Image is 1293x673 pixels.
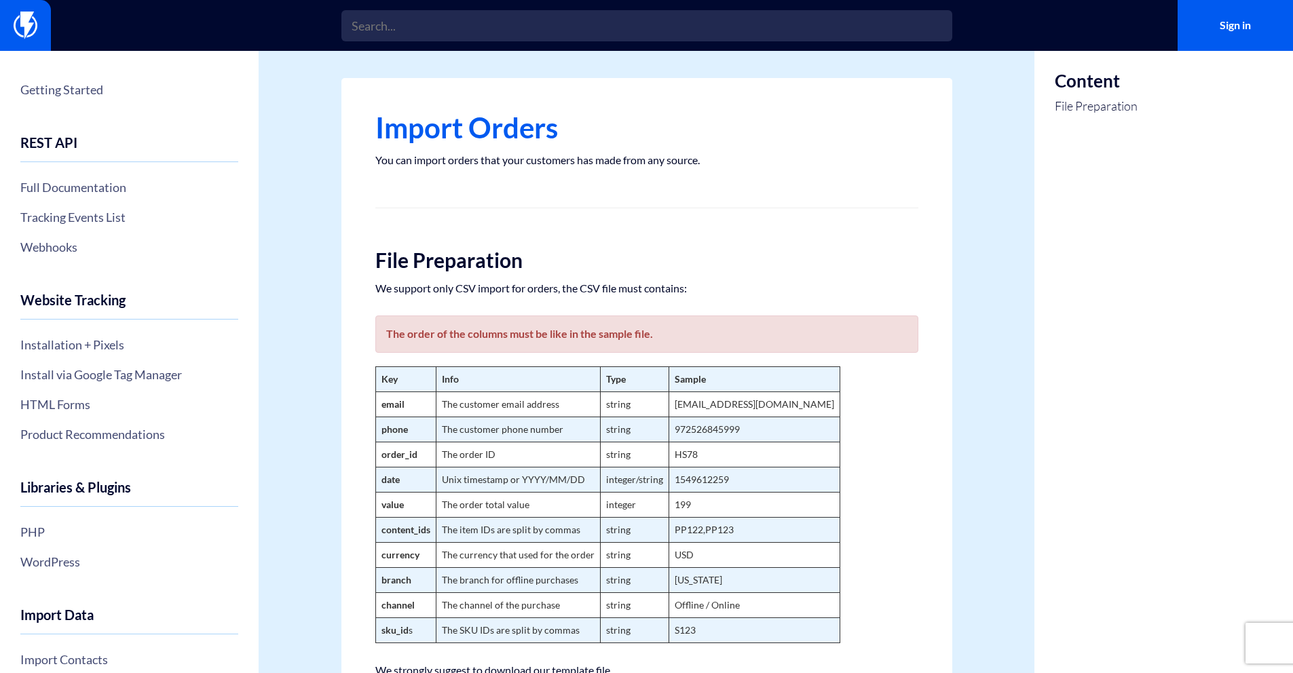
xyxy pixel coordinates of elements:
[381,599,415,611] strong: channel
[442,373,459,385] strong: Info
[436,593,600,618] td: The channel of the purchase
[1055,71,1138,91] h3: Content
[20,423,238,446] a: Product Recommendations
[436,442,600,467] td: The order ID
[20,176,238,199] a: Full Documentation
[436,493,600,518] td: The order total value
[20,550,238,573] a: WordPress
[669,618,840,643] td: S123
[669,568,840,593] td: [US_STATE]
[436,543,600,568] td: The currency that used for the order
[600,442,669,467] td: string
[20,648,238,671] a: Import Contacts
[381,423,408,435] strong: phone
[381,373,398,385] strong: Key
[600,568,669,593] td: string
[20,206,238,229] a: Tracking Events List
[669,543,840,568] td: USD
[381,474,400,485] strong: date
[669,392,840,417] td: [EMAIL_ADDRESS][DOMAIN_NAME]
[1055,98,1138,115] a: File Preparation
[381,499,404,510] strong: value
[386,327,653,340] b: The order of the columns must be like in the sample file.
[669,493,840,518] td: 199
[669,467,840,493] td: 1549612259
[436,467,600,493] td: Unix timestamp or YYYY/MM/DD
[436,518,600,543] td: The item IDs are split by commas
[436,618,600,643] td: The SKU IDs are split by commas
[20,480,238,507] h4: Libraries & Plugins
[341,10,952,41] input: Search...
[375,282,918,295] p: We support only CSV import for orders, the CSV file must contains:
[436,392,600,417] td: The customer email address
[20,393,238,416] a: HTML Forms
[20,235,238,258] a: Webhooks
[381,524,430,535] strong: content_ids
[600,618,669,643] td: string
[669,417,840,442] td: 972526845999
[669,442,840,467] td: HS78
[381,574,411,585] strong: branch
[600,593,669,618] td: string
[669,593,840,618] td: Offline / Online
[600,493,669,518] td: integer
[606,373,626,385] strong: Type
[20,607,238,634] h4: Import Data
[669,518,840,543] td: PP122,PP123
[20,135,238,162] h4: REST API
[375,153,918,167] p: You can import orders that your customers has made from any source.
[675,373,706,385] strong: Sample
[20,78,238,101] a: Getting Started
[381,549,419,560] strong: currency
[436,417,600,442] td: The customer phone number
[600,392,669,417] td: string
[600,543,669,568] td: string
[375,112,918,143] h1: Import Orders
[381,398,405,410] strong: email
[381,624,409,636] strong: sku_id
[375,618,436,643] td: s
[381,448,417,460] strong: order_id
[20,520,238,543] a: PHP
[436,568,600,593] td: The branch for offline purchases
[20,292,238,320] h4: Website Tracking
[600,518,669,543] td: string
[375,249,918,271] h2: File Preparation
[600,467,669,493] td: integer/string
[20,333,238,356] a: Installation + Pixels
[20,363,238,386] a: Install via Google Tag Manager
[600,417,669,442] td: string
